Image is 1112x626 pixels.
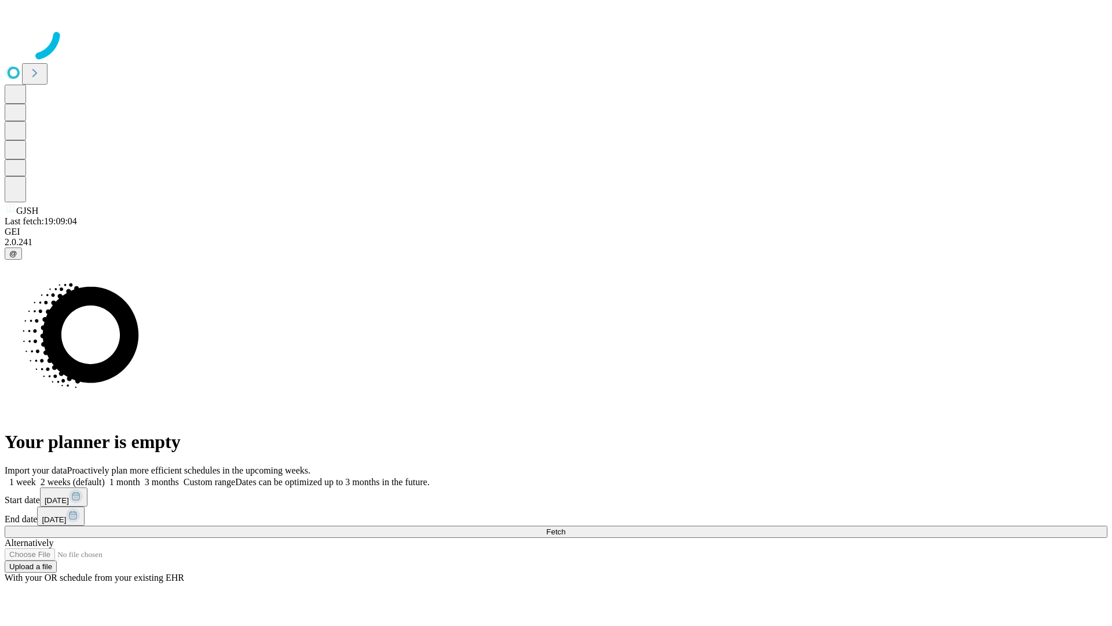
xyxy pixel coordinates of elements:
[5,526,1107,538] button: Fetch
[5,248,22,260] button: @
[5,216,77,226] span: Last fetch: 19:09:04
[235,477,429,487] span: Dates can be optimized up to 3 months in the future.
[41,477,105,487] span: 2 weeks (default)
[5,507,1107,526] div: End date
[67,465,310,475] span: Proactively plan more efficient schedules in the upcoming weeks.
[5,237,1107,248] div: 2.0.241
[40,487,87,507] button: [DATE]
[45,496,69,505] span: [DATE]
[5,431,1107,453] h1: Your planner is empty
[5,561,57,573] button: Upload a file
[5,538,53,548] span: Alternatively
[5,227,1107,237] div: GEI
[16,206,38,216] span: GJSH
[42,515,66,524] span: [DATE]
[145,477,179,487] span: 3 months
[5,487,1107,507] div: Start date
[37,507,85,526] button: [DATE]
[109,477,140,487] span: 1 month
[546,527,565,536] span: Fetch
[9,249,17,258] span: @
[5,465,67,475] span: Import your data
[5,573,184,583] span: With your OR schedule from your existing EHR
[9,477,36,487] span: 1 week
[184,477,235,487] span: Custom range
